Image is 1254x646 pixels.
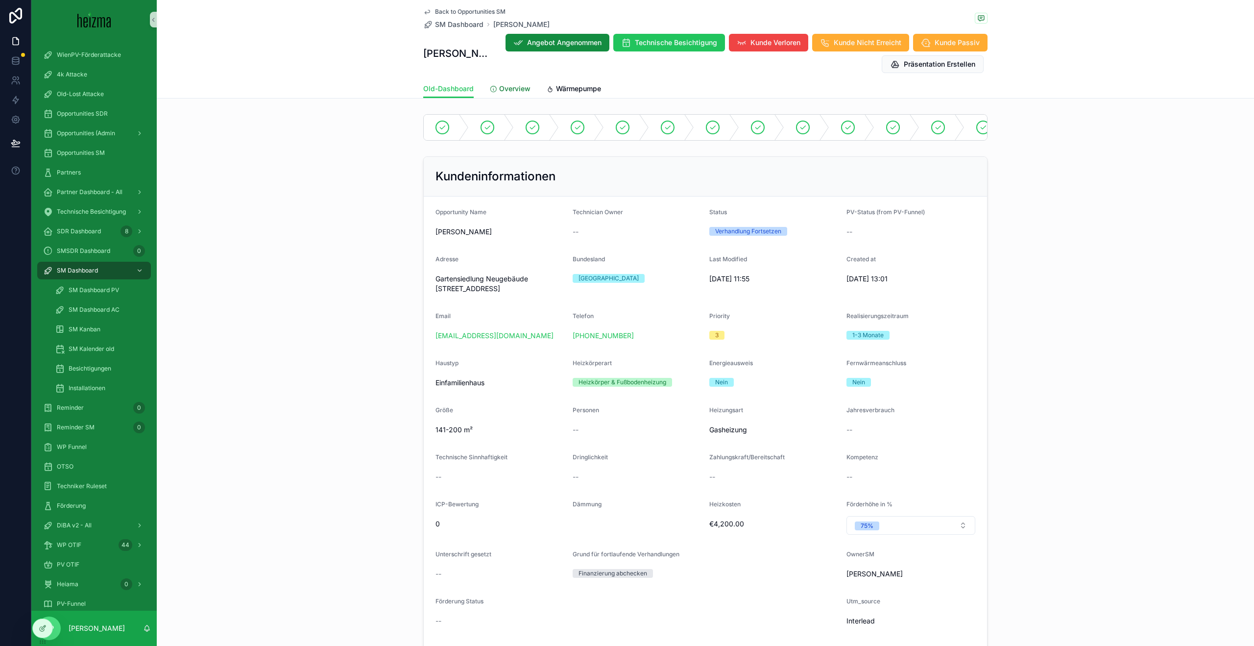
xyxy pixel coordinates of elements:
[846,550,874,558] span: OwnerSM
[69,623,125,633] p: [PERSON_NAME]
[69,325,100,333] span: SM Kanban
[435,519,565,529] span: 0
[573,208,623,216] span: Technician Owner
[709,406,743,414] span: Heizungsart
[37,242,151,260] a: SMSDR Dashboard0
[846,500,892,508] span: Förderhöhe in %
[709,359,753,367] span: Energieausweis
[423,47,490,60] h1: [PERSON_NAME]
[49,340,151,358] a: SM Kalender old
[579,274,639,283] div: [GEOGRAPHIC_DATA]
[729,34,808,51] button: Kunde Verloren
[489,80,531,99] a: Overview
[573,500,602,508] span: Dämmung
[37,105,151,123] a: Opportunities SDR
[709,472,715,482] span: --
[573,331,634,341] a: [PHONE_NUMBER]
[57,423,95,431] span: Reminder SM
[423,20,483,29] a: SM Dashboard
[37,183,151,201] a: Partner Dashboard - All
[435,208,486,216] span: Opportunity Name
[715,227,781,236] div: Verhandlung Fortsetzen
[37,458,151,475] a: OTSO
[37,477,151,495] a: Techniker Ruleset
[37,399,151,417] a: Reminder0
[846,227,852,237] span: --
[435,359,458,367] span: Haustyp
[57,600,86,608] span: PV-Funnel
[579,378,666,387] div: Heizkörper & Fußbodenheizung
[423,8,506,16] a: Back to Opportunities SM
[37,497,151,515] a: Förderung
[579,569,647,578] div: Finanzierung abchecken
[57,561,79,569] span: PV OTIF
[37,223,151,240] a: SDR Dashboard8
[435,550,491,558] span: Unterschrift gesetzt
[573,255,605,263] span: Bundesland
[750,38,800,48] span: Kunde Verloren
[57,267,98,274] span: SM Dashboard
[573,425,579,435] span: --
[57,129,115,137] span: Opportunities (Admin
[846,616,976,626] span: Interlead
[573,359,612,367] span: Heizkörperart
[37,164,151,181] a: Partners
[435,274,565,294] span: Gartensiedlung Neugebäude [STREET_ADDRESS]
[913,34,988,51] button: Kunde Passiv
[57,149,105,157] span: Opportunities SM
[57,71,87,78] span: 4k Attacke
[37,575,151,593] a: Heiama0
[846,406,894,414] span: Jahresverbrauch
[935,38,980,48] span: Kunde Passiv
[435,500,479,508] span: ICP-Bewertung
[861,522,873,530] div: 75%
[49,301,151,319] a: SM Dashboard AC
[846,597,880,605] span: Utm_source
[49,321,151,338] a: SM Kanban
[133,245,145,257] div: 0
[49,379,151,397] a: Installationen
[846,359,906,367] span: Fernwärmeanschluss
[635,38,717,48] span: Technische Besichtigung
[846,274,976,284] span: [DATE] 13:01
[709,208,727,216] span: Status
[57,404,84,412] span: Reminder
[556,84,601,94] span: Wärmepumpe
[709,425,839,435] span: Gasheizung
[435,227,565,237] span: [PERSON_NAME]
[49,281,151,299] a: SM Dashboard PV
[37,124,151,142] a: Opportunities (Admin
[573,227,579,237] span: --
[435,312,451,320] span: Email
[435,406,453,414] span: Größe
[506,34,609,51] button: Angebot Angenommen
[846,255,876,263] span: Created at
[709,255,747,263] span: Last Modified
[57,227,101,235] span: SDR Dashboard
[57,90,104,98] span: Old-Lost Attacke
[119,539,132,551] div: 44
[57,502,86,510] span: Förderung
[499,84,531,94] span: Overview
[435,616,441,626] span: --
[435,378,565,388] span: Einfamilienhaus
[37,203,151,221] a: Technische Besichtigung
[77,12,111,27] img: App logo
[37,262,151,279] a: SM Dashboard
[133,422,145,433] div: 0
[37,517,151,534] a: DiBA v2 - All
[846,453,878,461] span: Kompetenz
[57,188,122,196] span: Partner Dashboard - All
[37,419,151,436] a: Reminder SM0
[435,472,441,482] span: --
[834,38,901,48] span: Kunde Nicht Erreicht
[435,425,565,435] span: 141-200 m²
[715,378,728,387] div: Nein
[435,169,555,184] h2: Kundeninformationen
[37,556,151,573] a: PV OTIF
[435,597,483,605] span: Förderung Status
[573,406,599,414] span: Personen
[613,34,725,51] button: Technische Besichtigung
[709,453,785,461] span: Zahlungskraft/Bereitschaft
[69,345,114,353] span: SM Kalender old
